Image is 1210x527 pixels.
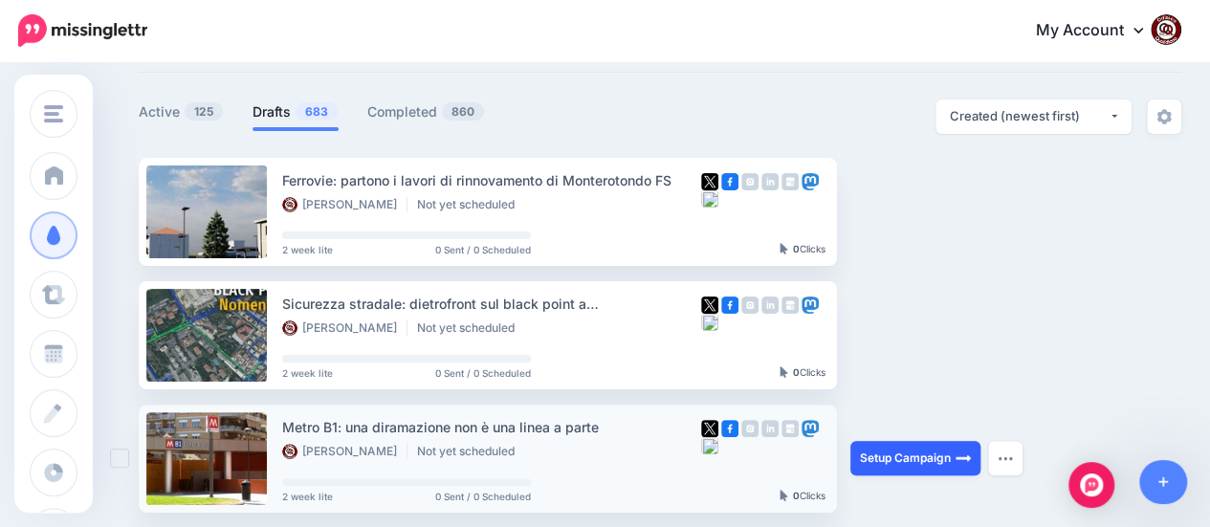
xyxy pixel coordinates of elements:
img: linkedin-grey-square.png [761,173,779,190]
a: Active125 [139,100,224,123]
div: Clicks [780,491,825,502]
img: twitter-square.png [701,420,718,437]
a: Setup Campaign [850,441,980,475]
img: dots.png [998,455,1013,461]
div: Clicks [780,367,825,379]
b: 0 [793,366,800,378]
img: mastodon-square.png [802,173,819,190]
div: Sicurezza stradale: dietrofront sul black point a [GEOGRAPHIC_DATA][PERSON_NAME], la Nomentana to... [282,293,701,315]
a: Drafts683 [253,100,339,123]
img: instagram-grey-square.png [741,173,759,190]
li: Not yet scheduled [417,197,524,212]
img: pointer-grey-darker.png [780,243,788,254]
div: Clicks [780,244,825,255]
img: bluesky-grey-square.png [701,190,718,208]
b: 0 [793,243,800,254]
img: google_business-grey-square.png [781,296,799,314]
li: [PERSON_NAME] [282,320,407,336]
img: google_business-grey-square.png [781,420,799,437]
span: 683 [296,102,338,121]
li: [PERSON_NAME] [282,197,407,212]
img: Missinglettr [18,14,147,47]
img: facebook-square.png [721,420,738,437]
img: arrow-long-right-white.png [956,450,971,466]
img: linkedin-grey-square.png [761,296,779,314]
img: bluesky-grey-square.png [701,437,718,454]
img: twitter-square.png [701,173,718,190]
img: twitter-square.png [701,296,718,314]
img: linkedin-grey-square.png [761,420,779,437]
img: pointer-grey-darker.png [780,366,788,378]
img: facebook-square.png [721,296,738,314]
a: Completed860 [367,100,485,123]
button: Created (newest first) [935,99,1132,134]
span: 125 [185,102,223,121]
div: Metro B1: una diramazione non è una linea a parte [282,416,701,438]
li: [PERSON_NAME] [282,444,407,459]
span: 2 week lite [282,492,333,501]
div: Ferrovie: partono i lavori di rinnovamento di Monterotondo FS [282,169,701,191]
span: 0 Sent / 0 Scheduled [435,368,531,378]
a: My Account [1017,8,1181,55]
img: settings-grey.png [1156,109,1172,124]
div: Created (newest first) [950,107,1109,125]
span: 860 [442,102,484,121]
img: pointer-grey-darker.png [780,490,788,501]
li: Not yet scheduled [417,444,524,459]
span: 2 week lite [282,368,333,378]
span: 0 Sent / 0 Scheduled [435,492,531,501]
img: mastodon-square.png [802,420,819,437]
img: google_business-grey-square.png [781,173,799,190]
span: 0 Sent / 0 Scheduled [435,245,531,254]
img: facebook-square.png [721,173,738,190]
div: Open Intercom Messenger [1068,462,1114,508]
b: 0 [793,490,800,501]
img: instagram-grey-square.png [741,296,759,314]
img: bluesky-grey-square.png [701,314,718,331]
img: menu.png [44,105,63,122]
span: 2 week lite [282,245,333,254]
li: Not yet scheduled [417,320,524,336]
img: mastodon-square.png [802,296,819,314]
img: instagram-grey-square.png [741,420,759,437]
